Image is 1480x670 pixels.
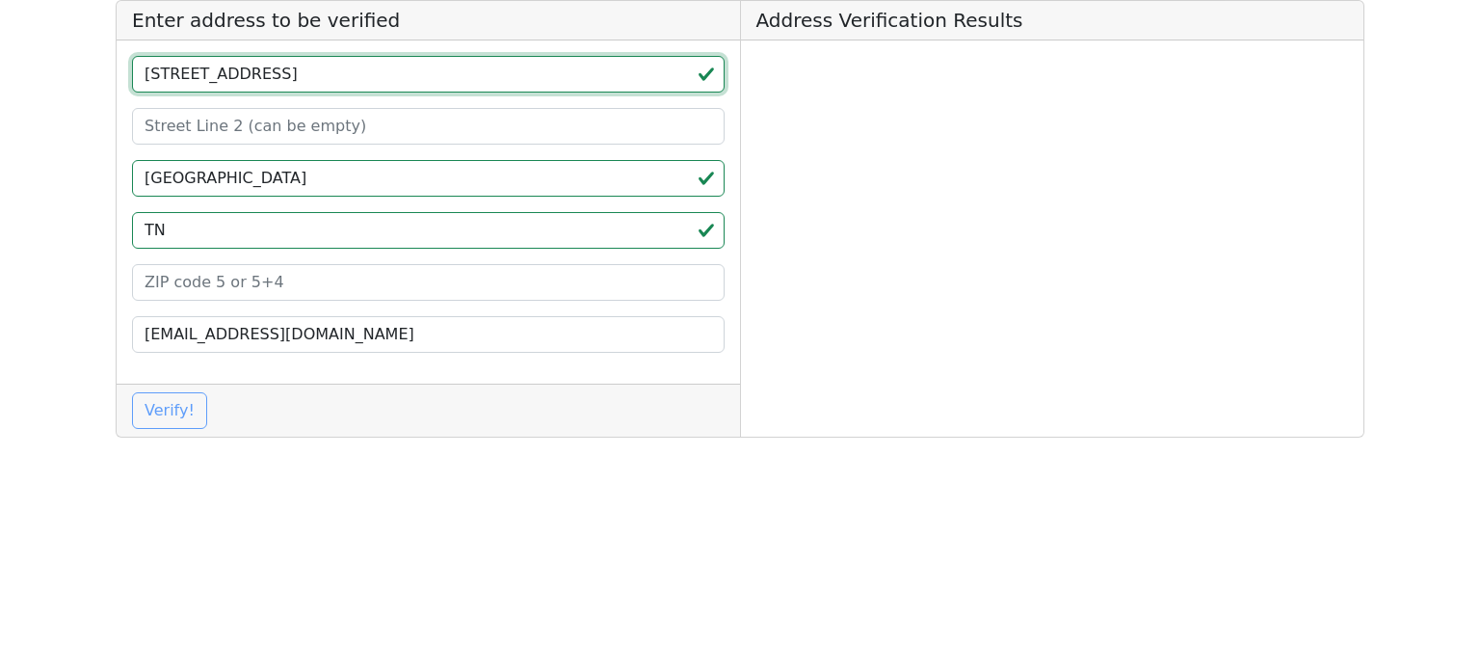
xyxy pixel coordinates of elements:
[132,108,725,145] input: Street Line 2 (can be empty)
[132,212,725,249] input: 2-Letter State
[132,56,725,93] input: Street Line 1
[132,316,725,353] input: Your Email
[741,1,1364,40] h5: Address Verification Results
[132,160,725,197] input: City
[117,1,740,40] h5: Enter address to be verified
[132,264,725,301] input: ZIP code 5 or 5+4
